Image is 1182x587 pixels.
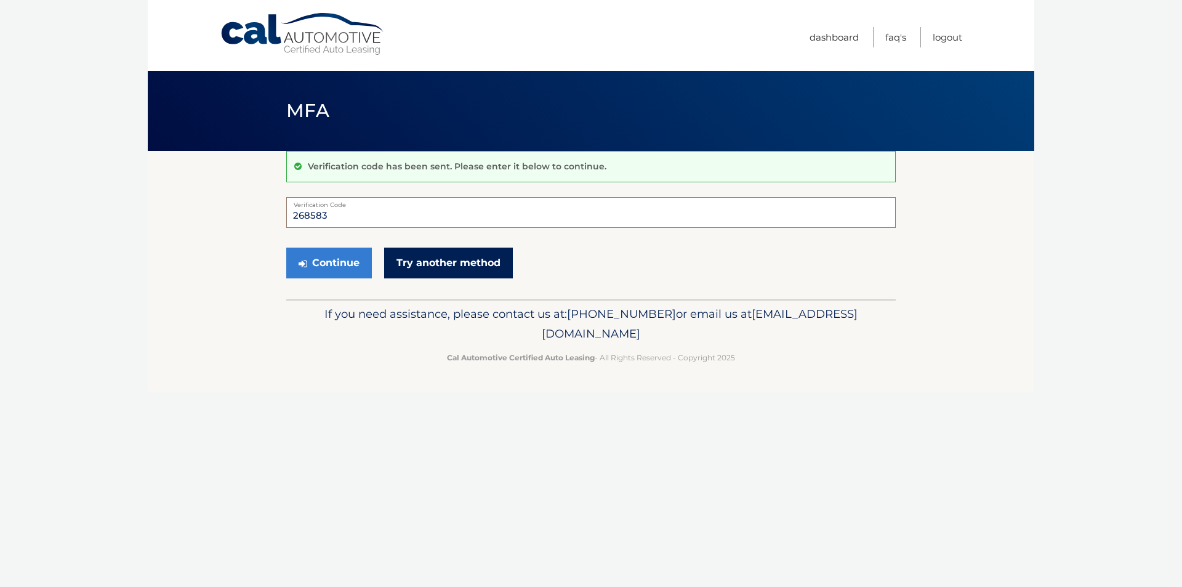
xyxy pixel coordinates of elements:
[810,27,859,47] a: Dashboard
[294,351,888,364] p: - All Rights Reserved - Copyright 2025
[294,304,888,344] p: If you need assistance, please contact us at: or email us at
[542,307,858,341] span: [EMAIL_ADDRESS][DOMAIN_NAME]
[286,197,896,207] label: Verification Code
[885,27,906,47] a: FAQ's
[286,197,896,228] input: Verification Code
[933,27,962,47] a: Logout
[286,248,372,278] button: Continue
[308,161,606,172] p: Verification code has been sent. Please enter it below to continue.
[384,248,513,278] a: Try another method
[447,353,595,362] strong: Cal Automotive Certified Auto Leasing
[567,307,676,321] span: [PHONE_NUMBER]
[286,99,329,122] span: MFA
[220,12,386,56] a: Cal Automotive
